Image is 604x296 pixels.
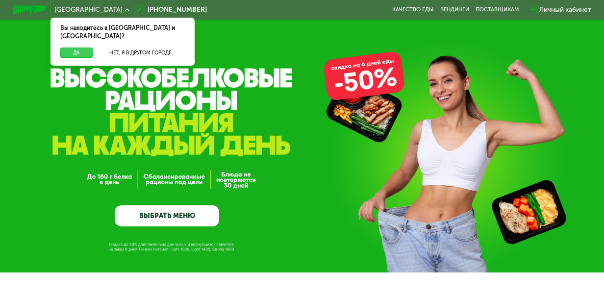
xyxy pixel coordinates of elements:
div: поставщикам [476,6,519,13]
button: Да [60,48,93,58]
a: [PHONE_NUMBER] [134,5,206,15]
a: ВЫБРАТЬ МЕНЮ [115,205,219,226]
a: Вендинги [440,6,469,13]
a: Качество еды [392,6,433,13]
div: Личный кабинет [539,5,591,15]
div: Вы находитесь в [GEOGRAPHIC_DATA] и [GEOGRAPHIC_DATA]? [50,18,195,48]
span: [GEOGRAPHIC_DATA] [54,6,123,13]
button: Нет, я в другом городе [96,48,184,58]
